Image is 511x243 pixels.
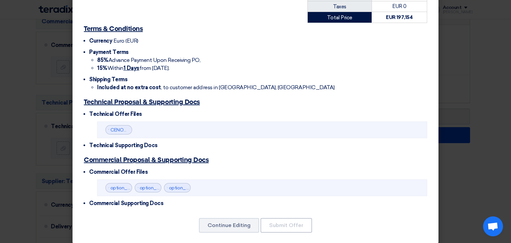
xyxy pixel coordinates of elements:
[139,65,169,71] font: from [DATE].
[89,49,129,55] font: Payment Terms
[108,57,201,63] font: Advance Payment Upon Receiving PO,
[110,127,228,133] a: CENOMIMIPCOM_PRESENTATION_1756110684423.pdf
[169,185,316,191] a: option___Cenomi_Centers_Tender_Estimate__1756110676828.pdf
[89,38,112,44] font: Currency
[89,76,127,83] font: Shipping Terms
[89,142,158,148] font: Technical Supporting Docs
[89,169,148,175] font: Commercial Offer Files
[89,111,142,117] font: Technical Offer Files
[84,157,209,163] font: Commercial Proposal & Supporting Docs
[97,57,108,63] font: 85%
[84,26,143,32] font: Terms & Conditions
[84,99,200,106] font: Technical Proposal & Supporting Docs
[89,200,164,206] font: Commercial Supporting Docs
[327,15,352,21] font: Total Price
[392,3,407,9] font: EUR 0
[208,222,251,228] font: Continue Editing
[97,84,161,91] font: Included at no extra cost
[333,4,346,10] font: Taxes
[161,84,335,91] font: , to customer address in [GEOGRAPHIC_DATA], [GEOGRAPHIC_DATA]
[123,65,139,71] font: 1 Days
[269,222,303,228] font: Submit Offer
[386,14,413,20] font: EUR 197,154
[483,216,503,236] a: Open chat
[199,218,259,233] button: Continue Editing
[140,185,286,191] a: option___Cenomi_Centers_Tender_Estimate__1756110676827.pdf
[260,218,312,233] button: Submit Offer
[97,65,107,71] font: 15%
[113,38,138,44] font: Euro (EUR)
[107,65,123,71] font: Within
[110,185,257,191] a: option___Cenomi_Centers_Tender_Estimate__1756110676482.pdf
